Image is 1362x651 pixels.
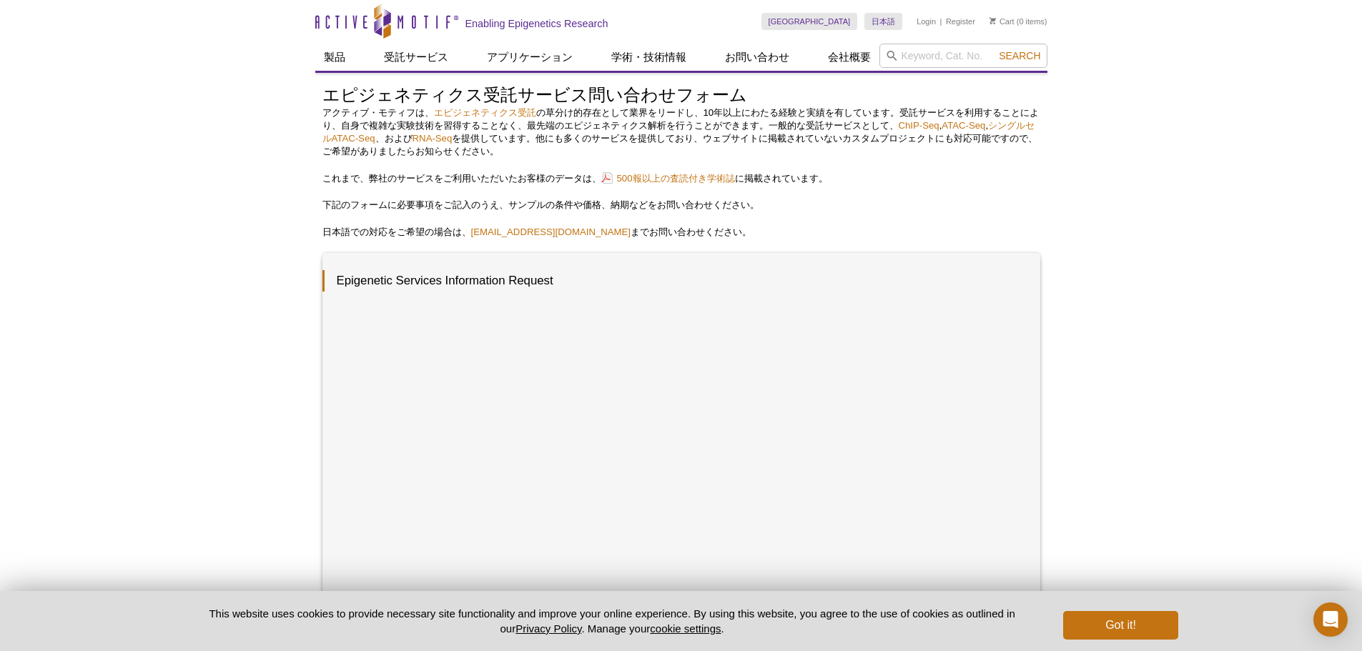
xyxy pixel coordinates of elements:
p: 下記のフォームに必要事項をご記入のうえ、サンプルの条件や価格、納期などをお問い合わせください。 [322,199,1040,212]
span: Search [999,50,1040,61]
a: 受託サービス [375,44,457,71]
a: 学術・技術情報 [603,44,695,71]
a: 日本語 [864,13,902,30]
a: アプリケーション [478,44,581,71]
button: Got it! [1063,611,1178,640]
a: 500報以上の査読付き学術誌 [601,172,735,185]
a: エピジェネティクス受託 [434,107,536,118]
a: Register [946,16,975,26]
h2: Enabling Epigenetics Research [465,17,608,30]
a: Cart [990,16,1015,26]
a: [EMAIL_ADDRESS][DOMAIN_NAME] [471,227,631,237]
div: Open Intercom Messenger [1313,602,1348,637]
a: Login [917,16,936,26]
a: 会社概要 [819,44,879,71]
li: (0 items) [990,13,1047,30]
a: シングルセルATAC-Seq [322,120,1035,144]
p: 日本語での対応をご希望の場合は、 までお問い合わせください。 [322,226,1040,239]
a: お問い合わせ [716,44,798,71]
img: Your Cart [990,17,996,24]
h1: エピジェネティクス受託サービス問い合わせフォーム [322,86,1040,106]
p: アクティブ・モティフは、 の草分け的存在として業界をリードし、10年以上にわたる経験と実績を有しています。受託サービスを利用することにより、自身で複雑な実験技術を習得することなく、最先端のエピジ... [322,106,1040,158]
a: RNA-Seq [413,133,453,144]
h3: Epigenetic Services Information Request [322,270,1026,292]
a: ATAC-Seq [942,120,985,131]
input: Keyword, Cat. No. [879,44,1047,68]
a: [GEOGRAPHIC_DATA] [761,13,858,30]
p: This website uses cookies to provide necessary site functionality and improve your online experie... [184,606,1040,636]
li: | [940,13,942,30]
a: ChIP-Seq [899,120,939,131]
a: 製品 [315,44,354,71]
a: Privacy Policy [515,622,581,635]
button: cookie settings [650,622,721,635]
p: これまで、弊社のサービスをご利用いただいたお客様のデータは、 に掲載されています。 [322,172,1040,185]
button: Search [995,49,1045,62]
